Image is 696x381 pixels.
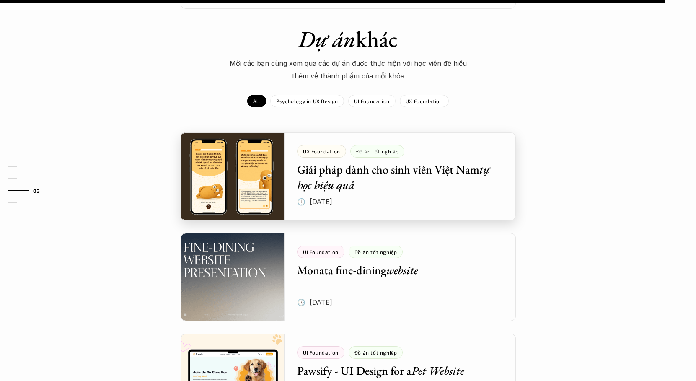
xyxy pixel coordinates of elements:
[181,132,516,220] a: UX FoundationĐồ án tốt nghiệpGiải pháp dành cho sinh viên Việt Namtự học hiệu quả🕔 [DATE]
[276,98,338,104] p: Psychology in UX Design
[298,24,356,54] em: Dự án
[33,187,40,193] strong: 03
[181,233,516,321] a: UI FoundationĐồ án tốt nghiệpMonata fine-diningwebsite🕔 [DATE]
[202,26,495,53] h1: khác
[354,98,390,104] p: UI Foundation
[223,57,474,83] p: Mời các bạn cùng xem qua các dự án được thực hiện với học viên để hiểu thêm về thành phẩm của mỗi...
[406,98,443,104] p: UX Foundation
[8,186,48,196] a: 03
[253,98,260,104] p: All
